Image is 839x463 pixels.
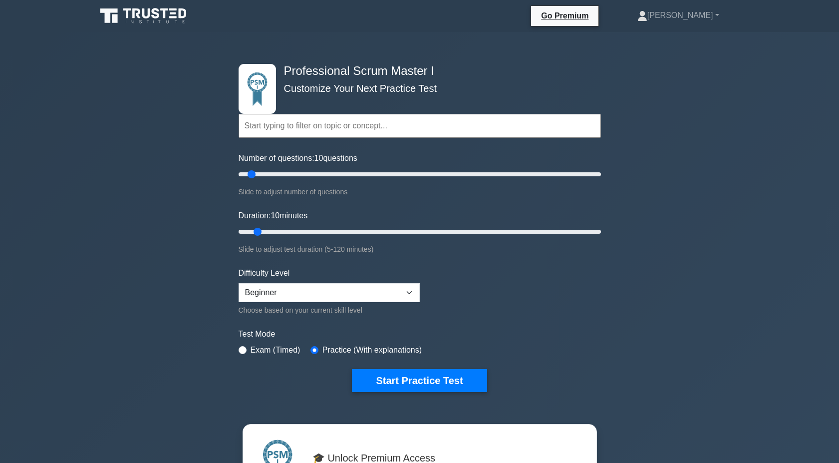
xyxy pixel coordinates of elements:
div: Slide to adjust test duration (5-120 minutes) [239,243,601,255]
h4: Professional Scrum Master I [280,64,552,78]
label: Difficulty Level [239,267,290,279]
a: [PERSON_NAME] [613,5,743,25]
label: Number of questions: questions [239,152,357,164]
span: 10 [271,211,280,220]
span: 10 [314,154,323,162]
div: Choose based on your current skill level [239,304,420,316]
a: Go Premium [535,9,594,22]
label: Test Mode [239,328,601,340]
label: Practice (With explanations) [322,344,422,356]
label: Duration: minutes [239,210,308,222]
label: Exam (Timed) [251,344,300,356]
div: Slide to adjust number of questions [239,186,601,198]
button: Start Practice Test [352,369,487,392]
input: Start typing to filter on topic or concept... [239,114,601,138]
